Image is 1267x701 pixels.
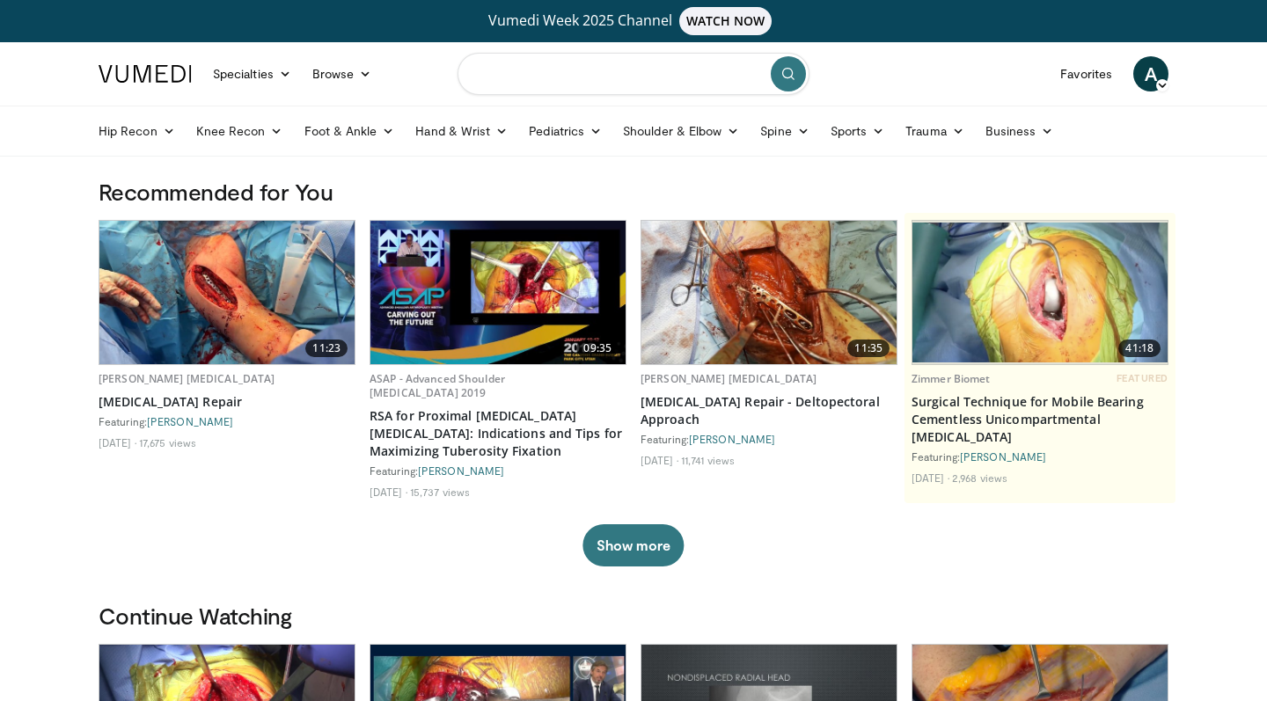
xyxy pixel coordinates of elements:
div: Featuring: [641,432,897,446]
h3: Recommended for You [99,178,1168,206]
a: [PERSON_NAME] [418,464,504,477]
div: Featuring: [99,414,355,428]
a: [PERSON_NAME] [689,433,775,445]
a: Knee Recon [186,113,294,149]
a: Browse [302,56,383,91]
a: 11:35 [641,221,897,364]
img: VuMedi Logo [99,65,192,83]
span: 09:35 [576,340,619,357]
li: 11,741 views [681,453,735,467]
button: Show more [582,524,684,566]
a: Business [975,113,1065,149]
a: Vumedi Week 2025 ChannelWATCH NOW [101,7,1166,35]
a: Shoulder & Elbow [612,113,750,149]
a: Favorites [1050,56,1123,91]
img: 14eb532a-29de-4700-9bed-a46ffd2ec262.620x360_q85_upscale.jpg [641,221,897,364]
a: Trauma [895,113,975,149]
li: 15,737 views [410,485,470,499]
a: [PERSON_NAME] [147,415,233,427]
img: e9ed289e-2b85-4599-8337-2e2b4fe0f32a.620x360_q85_upscale.jpg [912,223,1168,362]
a: Sports [820,113,896,149]
a: Surgical Technique for Mobile Bearing Cementless Unicompartmental [MEDICAL_DATA] [912,393,1168,446]
a: Zimmer Biomet [912,371,991,386]
a: Hand & Wrist [405,113,518,149]
img: 53f6b3b0-db1e-40d0-a70b-6c1023c58e52.620x360_q85_upscale.jpg [370,221,626,364]
a: [PERSON_NAME] [MEDICAL_DATA] [641,371,817,386]
img: 942ab6a0-b2b1-454f-86f4-6c6fa0cc43bd.620x360_q85_upscale.jpg [99,221,355,364]
a: Spine [750,113,819,149]
a: [MEDICAL_DATA] Repair - Deltopectoral Approach [641,393,897,428]
li: 17,675 views [139,435,196,449]
li: [DATE] [912,471,949,485]
li: [DATE] [99,435,136,449]
a: RSA for Proximal [MEDICAL_DATA] [MEDICAL_DATA]: Indications and Tips for Maximizing Tuberosity Fi... [370,407,626,460]
a: [MEDICAL_DATA] Repair [99,393,355,411]
span: 11:35 [847,340,890,357]
span: 41:18 [1118,340,1161,357]
a: Hip Recon [88,113,186,149]
a: Specialties [202,56,302,91]
a: [PERSON_NAME] [960,450,1046,463]
span: WATCH NOW [679,7,773,35]
input: Search topics, interventions [458,53,809,95]
a: A [1133,56,1168,91]
li: 2,968 views [952,471,1007,485]
span: 11:23 [305,340,348,357]
div: Featuring: [912,449,1168,464]
a: 09:35 [370,221,626,364]
a: 11:23 [99,221,355,364]
a: Pediatrics [518,113,612,149]
a: Foot & Ankle [294,113,406,149]
div: Featuring: [370,464,626,478]
span: FEATURED [1117,372,1168,384]
a: [PERSON_NAME] [MEDICAL_DATA] [99,371,275,386]
a: 41:18 [912,221,1168,364]
li: [DATE] [370,485,407,499]
li: [DATE] [641,453,678,467]
a: ASAP - Advanced Shoulder [MEDICAL_DATA] 2019 [370,371,505,400]
h3: Continue Watching [99,602,1168,630]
